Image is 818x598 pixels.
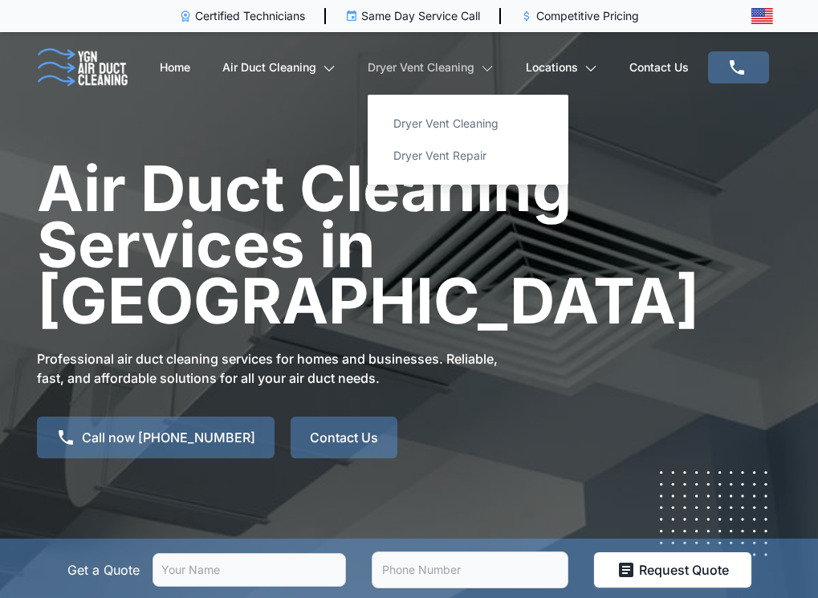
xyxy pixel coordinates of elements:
p: Same Day Service Call [361,8,480,24]
a: Dryer Vent Repair [381,140,556,172]
input: Phone Number [372,551,568,588]
img: logo [37,48,128,87]
a: Contact Us [291,417,397,458]
a: Locations [526,40,597,95]
p: Certified Technicians [195,8,305,24]
p: Get a Quote [67,560,140,580]
input: Your Name [153,553,346,587]
a: Home [160,40,190,95]
h1: Air Duct Cleaning Services in [GEOGRAPHIC_DATA] [37,161,663,330]
a: Dryer Vent Cleaning [381,108,556,140]
p: Professional air duct cleaning services for homes and businesses. Reliable, fast, and affordable ... [37,349,519,388]
a: Call now [PHONE_NUMBER] [37,417,275,458]
p: Competitive Pricing [536,8,639,24]
button: Request Quote [594,552,751,588]
a: Dryer Vent Cleaning [368,40,494,95]
a: Air Duct Cleaning [222,40,336,95]
a: Contact Us [629,40,689,95]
